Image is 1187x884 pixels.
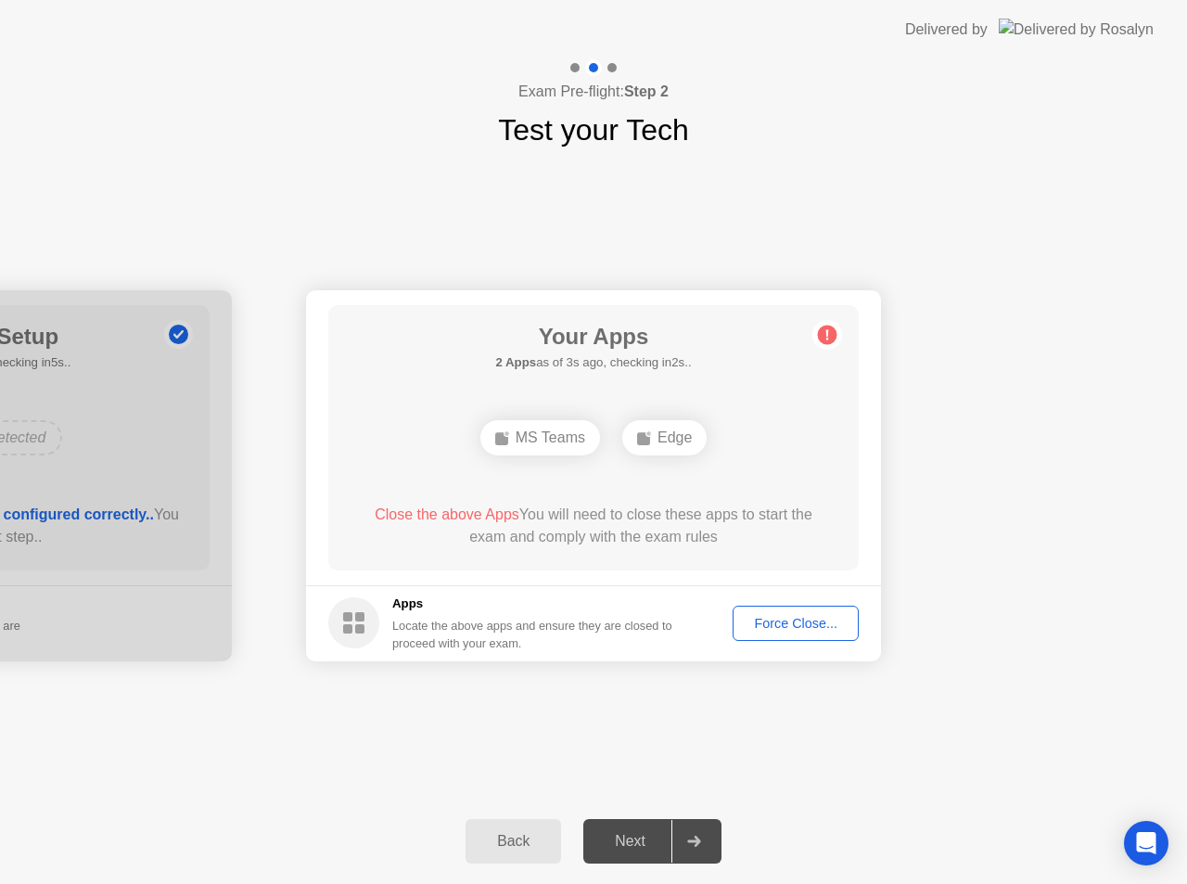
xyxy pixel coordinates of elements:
[999,19,1154,40] img: Delivered by Rosalyn
[495,320,691,353] h1: Your Apps
[375,506,519,522] span: Close the above Apps
[518,81,669,103] h4: Exam Pre-flight:
[495,355,536,369] b: 2 Apps
[495,353,691,372] h5: as of 3s ago, checking in2s..
[739,616,852,631] div: Force Close...
[905,19,988,41] div: Delivered by
[466,819,561,864] button: Back
[471,833,555,850] div: Back
[480,420,600,455] div: MS Teams
[498,108,689,152] h1: Test your Tech
[624,83,669,99] b: Step 2
[583,819,721,864] button: Next
[589,833,671,850] div: Next
[392,595,673,613] h5: Apps
[392,617,673,652] div: Locate the above apps and ensure they are closed to proceed with your exam.
[622,420,707,455] div: Edge
[355,504,833,548] div: You will need to close these apps to start the exam and comply with the exam rules
[1124,821,1168,865] div: Open Intercom Messenger
[733,606,859,641] button: Force Close...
